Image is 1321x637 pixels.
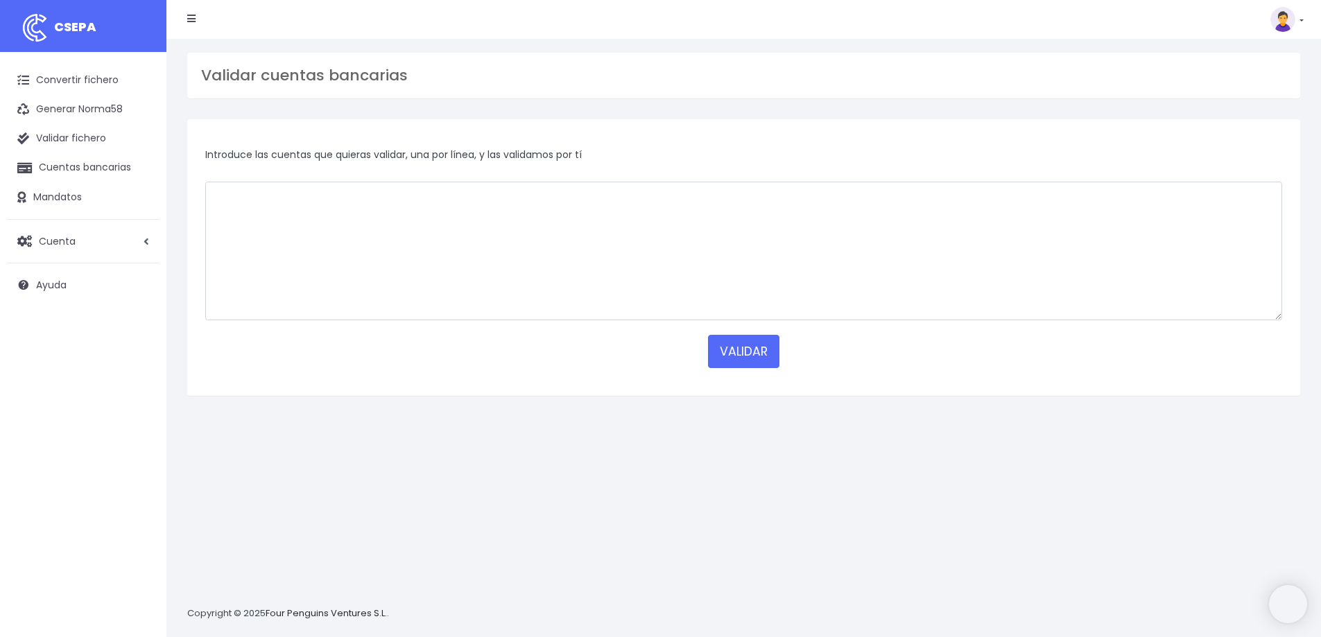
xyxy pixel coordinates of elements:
p: Copyright © 2025 . [187,607,389,621]
span: Introduce las cuentas que quieras validar, una por línea, y las validamos por tí [205,148,582,162]
h3: Validar cuentas bancarias [201,67,1286,85]
span: Cuenta [39,234,76,247]
img: profile [1270,7,1295,32]
button: VALIDAR [708,335,779,368]
a: Four Penguins Ventures S.L. [266,607,387,620]
span: Ayuda [36,278,67,292]
a: Validar fichero [7,124,159,153]
a: Convertir fichero [7,66,159,95]
img: logo [17,10,52,45]
a: Cuenta [7,227,159,256]
a: Ayuda [7,270,159,299]
a: Generar Norma58 [7,95,159,124]
a: Cuentas bancarias [7,153,159,182]
span: CSEPA [54,18,96,35]
a: Mandatos [7,183,159,212]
